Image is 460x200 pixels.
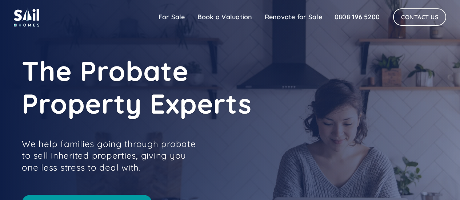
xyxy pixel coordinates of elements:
[22,138,204,173] p: We help families going through probate to sell inherited properties, giving you one less stress t...
[191,10,259,24] a: Book a Valuation
[14,7,39,26] img: sail home logo
[393,8,446,26] a: Contact Us
[259,10,328,24] a: Renovate for Sale
[152,10,191,24] a: For Sale
[328,10,386,24] a: 0808 196 5200
[22,54,349,120] h1: The Probate Property Experts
